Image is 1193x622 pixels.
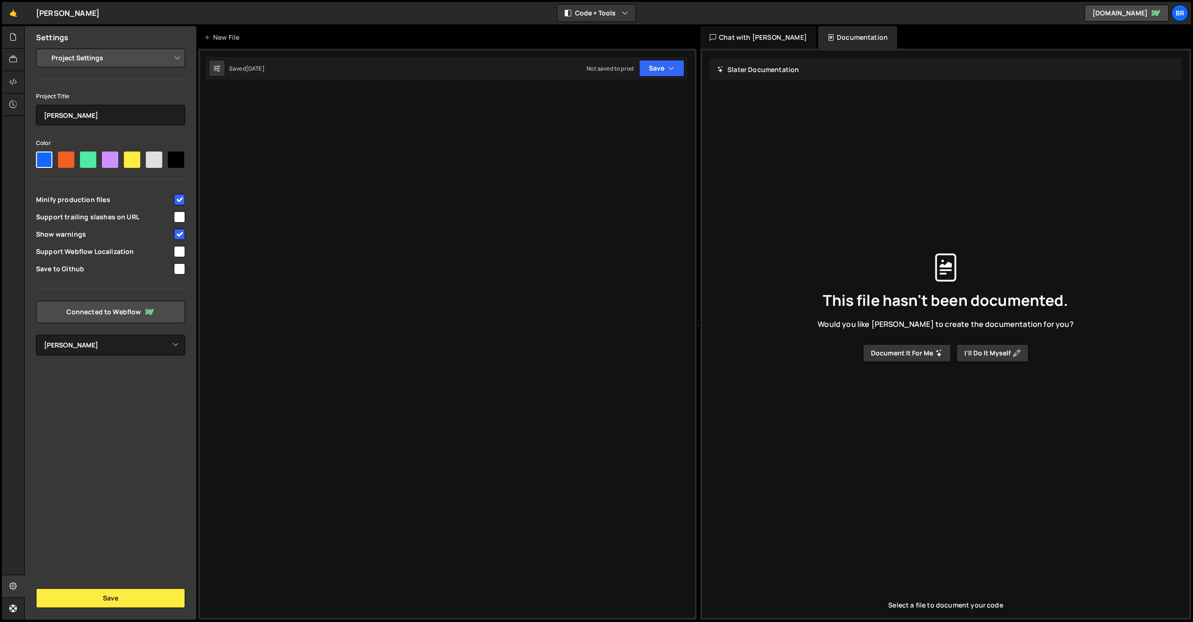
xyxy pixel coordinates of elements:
[36,7,100,19] div: [PERSON_NAME]
[246,65,265,72] div: [DATE]
[1171,5,1188,22] a: Br
[36,138,51,148] label: Color
[2,2,25,24] a: 🤙
[36,105,185,125] input: Project name
[36,588,185,608] button: Save
[36,301,185,323] a: Connected to Webflow
[36,264,172,274] span: Save to Github
[823,293,1068,308] span: This file hasn't been documented.
[557,5,636,22] button: Code + Tools
[36,32,68,43] h2: Settings
[700,26,816,49] div: Chat with [PERSON_NAME]
[229,65,265,72] div: Saved
[36,92,69,101] label: Project Title
[204,33,243,42] div: New File
[36,230,172,239] span: Show warnings
[1085,5,1169,22] a: [DOMAIN_NAME]
[717,65,799,74] h2: Slater Documentation
[818,319,1073,329] span: Would you like [PERSON_NAME] to create the documentation for you?
[818,26,897,49] div: Documentation
[863,344,951,362] button: Document it for me
[639,60,684,77] button: Save
[587,65,633,72] div: Not saved to prod
[36,247,172,256] span: Support Webflow Localization
[36,212,172,222] span: Support trailing slashes on URL
[36,195,172,204] span: Minify production files
[956,344,1028,362] button: I’ll do it myself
